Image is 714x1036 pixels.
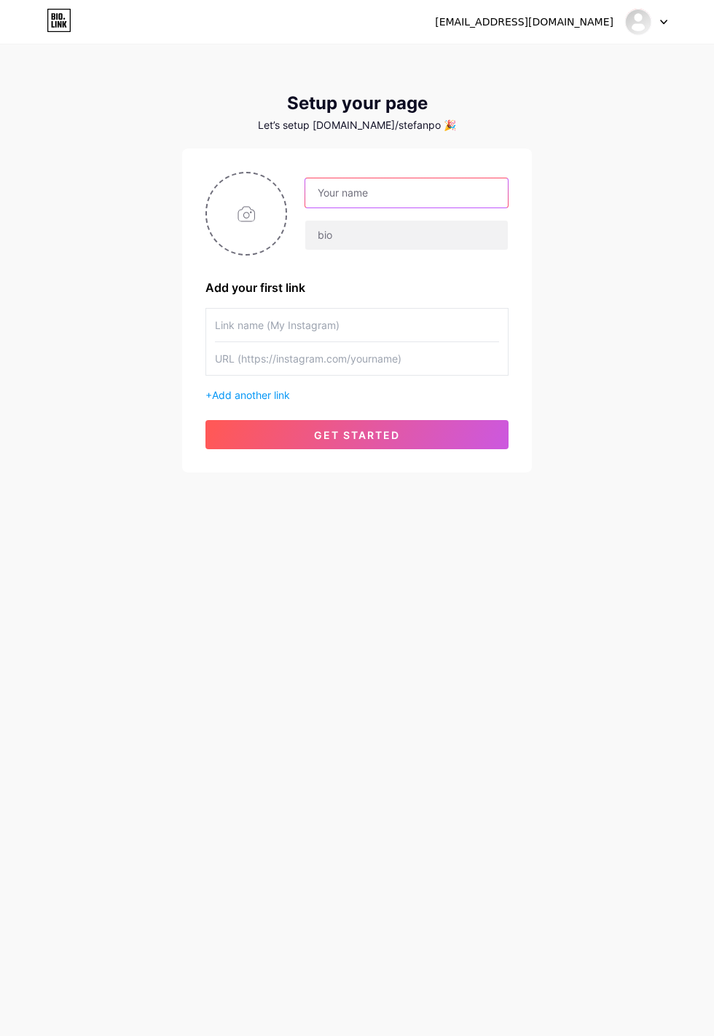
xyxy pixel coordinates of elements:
[215,309,499,341] input: Link name (My Instagram)
[305,221,508,250] input: bio
[215,342,499,375] input: URL (https://instagram.com/yourname)
[305,178,508,207] input: Your name
[435,15,613,30] div: [EMAIL_ADDRESS][DOMAIN_NAME]
[314,429,400,441] span: get started
[205,420,509,449] button: get started
[182,119,532,131] div: Let’s setup [DOMAIN_NAME]/stefanpo 🎉
[624,8,652,36] img: Stefan Portselis
[212,389,290,401] span: Add another link
[182,93,532,114] div: Setup your page
[205,279,509,296] div: Add your first link
[205,387,509,403] div: +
